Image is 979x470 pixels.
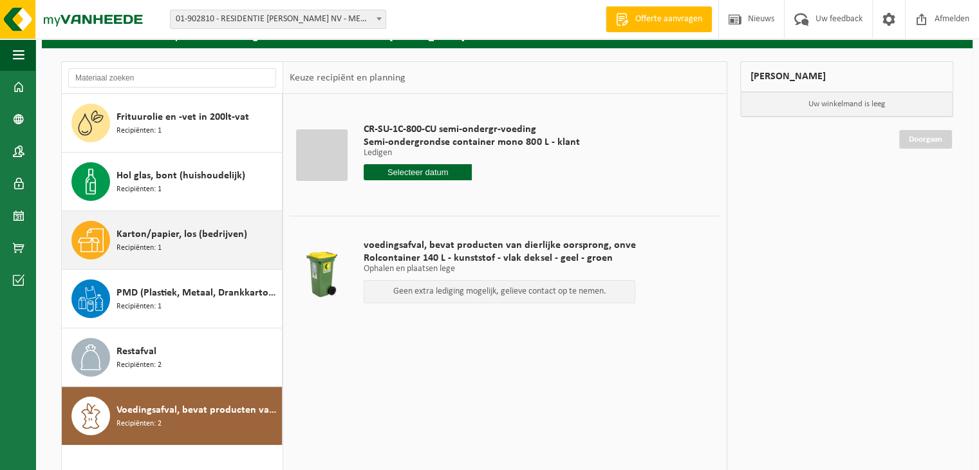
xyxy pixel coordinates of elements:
[364,136,579,149] span: Semi-ondergrondse container mono 800 L - klant
[62,211,283,270] button: Karton/papier, los (bedrijven) Recipiënten: 1
[171,10,386,28] span: 01-902810 - RESIDENTIE MARIE-ASTRID NV - MENEN
[364,164,472,180] input: Selecteer datum
[364,239,635,252] span: voedingsafval, bevat producten van dierlijke oorsprong, onve
[62,387,283,445] button: Voedingsafval, bevat producten van dierlijke oorsprong, onverpakt, categorie 3 Recipiënten: 2
[117,418,162,430] span: Recipiënten: 2
[117,285,279,301] span: PMD (Plastiek, Metaal, Drankkartons) (bedrijven)
[170,10,386,29] span: 01-902810 - RESIDENTIE MARIE-ASTRID NV - MENEN
[117,109,249,125] span: Frituurolie en -vet in 200lt-vat
[117,359,162,371] span: Recipiënten: 2
[117,402,279,418] span: Voedingsafval, bevat producten van dierlijke oorsprong, onverpakt, categorie 3
[117,242,162,254] span: Recipiënten: 1
[606,6,712,32] a: Offerte aanvragen
[364,265,635,274] p: Ophalen en plaatsen lege
[364,252,635,265] span: Rolcontainer 140 L - kunststof - vlak deksel - geel - groen
[117,227,247,242] span: Karton/papier, los (bedrijven)
[364,149,579,158] p: Ledigen
[741,92,953,117] p: Uw winkelmand is leeg
[371,287,628,296] p: Geen extra lediging mogelijk, gelieve contact op te nemen.
[62,328,283,387] button: Restafval Recipiënten: 2
[740,61,954,92] div: [PERSON_NAME]
[117,168,245,183] span: Hol glas, bont (huishoudelijk)
[68,68,276,88] input: Materiaal zoeken
[117,301,162,313] span: Recipiënten: 1
[364,123,579,136] span: CR-SU-1C-800-CU semi-ondergr-voeding
[62,153,283,211] button: Hol glas, bont (huishoudelijk) Recipiënten: 1
[117,344,156,359] span: Restafval
[62,270,283,328] button: PMD (Plastiek, Metaal, Drankkartons) (bedrijven) Recipiënten: 1
[62,94,283,153] button: Frituurolie en -vet in 200lt-vat Recipiënten: 1
[117,125,162,137] span: Recipiënten: 1
[632,13,705,26] span: Offerte aanvragen
[283,62,412,94] div: Keuze recipiënt en planning
[899,130,952,149] a: Doorgaan
[117,183,162,196] span: Recipiënten: 1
